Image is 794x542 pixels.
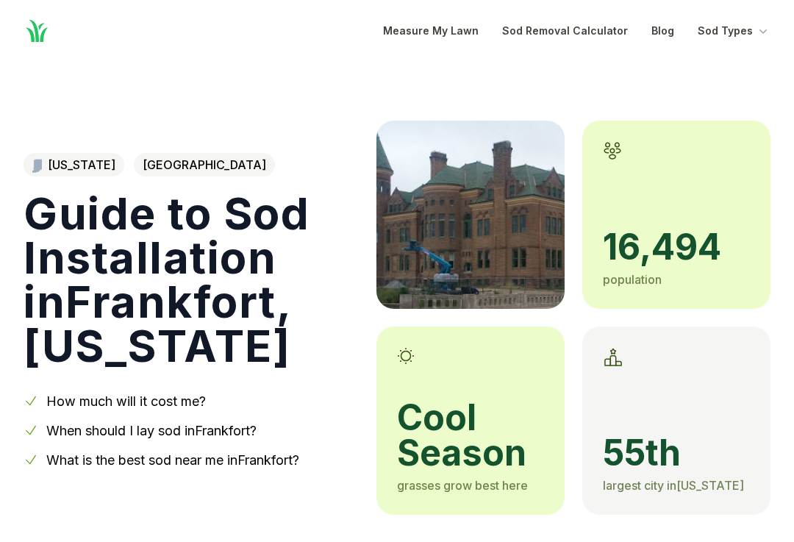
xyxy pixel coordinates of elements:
span: population [603,272,662,287]
a: Measure My Lawn [383,22,479,40]
img: A picture of Frankfort [376,121,565,309]
h1: Guide to Sod Installation in Frankfort , [US_STATE] [24,191,353,368]
span: largest city in [US_STATE] [603,478,744,493]
span: grasses grow best here [397,478,528,493]
img: Indiana state outline [32,157,42,172]
span: 16,494 [603,229,750,265]
span: 55th [603,435,750,471]
a: When should I lay sod inFrankfort? [46,423,257,438]
button: Sod Types [698,22,770,40]
a: Sod Removal Calculator [502,22,628,40]
span: [GEOGRAPHIC_DATA] [134,153,275,176]
a: [US_STATE] [24,153,124,176]
span: cool season [397,400,544,471]
a: What is the best sod near me inFrankfort? [46,452,299,468]
a: How much will it cost me? [46,393,206,409]
a: Blog [651,22,674,40]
